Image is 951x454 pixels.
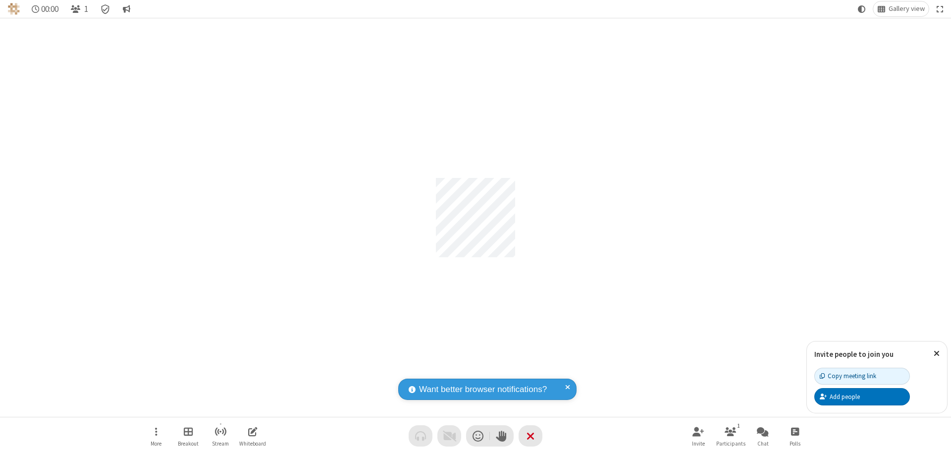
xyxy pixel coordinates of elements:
[692,441,705,447] span: Invite
[814,368,910,385] button: Copy meeting link
[814,388,910,405] button: Add people
[814,349,894,359] label: Invite people to join you
[212,441,229,447] span: Stream
[151,441,161,447] span: More
[437,425,461,447] button: Video
[178,441,199,447] span: Breakout
[28,1,63,16] div: Timer
[820,371,876,381] div: Copy meeting link
[490,425,514,447] button: Raise hand
[873,1,929,16] button: Change layout
[239,441,266,447] span: Whiteboard
[84,4,88,14] span: 1
[206,422,235,450] button: Start streaming
[735,421,743,430] div: 1
[118,1,134,16] button: Conversation
[66,1,92,16] button: Open participant list
[854,1,870,16] button: Using system theme
[757,441,769,447] span: Chat
[926,341,947,366] button: Close popover
[684,422,713,450] button: Invite participants (⌘+Shift+I)
[933,1,948,16] button: Fullscreen
[790,441,800,447] span: Polls
[748,422,778,450] button: Open chat
[8,3,20,15] img: QA Selenium DO NOT DELETE OR CHANGE
[419,383,547,396] span: Want better browser notifications?
[780,422,810,450] button: Open poll
[519,425,542,447] button: End or leave meeting
[238,422,267,450] button: Open shared whiteboard
[466,425,490,447] button: Send a reaction
[889,5,925,13] span: Gallery view
[96,1,115,16] div: Meeting details Encryption enabled
[41,4,58,14] span: 00:00
[141,422,171,450] button: Open menu
[409,425,432,447] button: Audio problem - check your Internet connection or call by phone
[716,422,745,450] button: Open participant list
[173,422,203,450] button: Manage Breakout Rooms
[716,441,745,447] span: Participants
